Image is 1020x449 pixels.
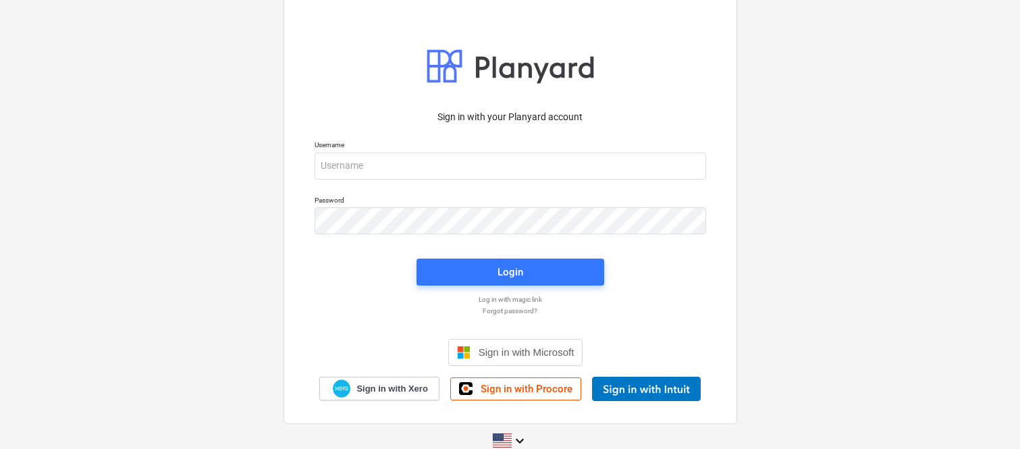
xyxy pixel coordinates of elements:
[308,307,713,315] a: Forgot password?
[315,140,706,152] p: Username
[308,295,713,304] a: Log in with magic link
[315,110,706,124] p: Sign in with your Planyard account
[333,379,350,398] img: Xero logo
[417,259,604,286] button: Login
[479,346,574,358] span: Sign in with Microsoft
[315,153,706,180] input: Username
[512,433,528,449] i: keyboard_arrow_down
[481,383,572,395] span: Sign in with Procore
[356,383,427,395] span: Sign in with Xero
[319,377,439,400] a: Sign in with Xero
[498,263,523,281] div: Login
[457,346,471,359] img: Microsoft logo
[450,377,581,400] a: Sign in with Procore
[315,196,706,207] p: Password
